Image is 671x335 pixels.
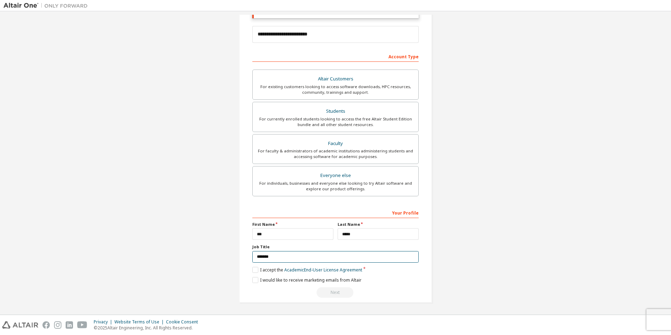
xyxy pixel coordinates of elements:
div: For currently enrolled students looking to access the free Altair Student Edition bundle and all ... [257,116,414,127]
label: I would like to receive marketing emails from Altair [252,277,361,283]
div: Students [257,106,414,116]
div: Your Profile [252,207,419,218]
div: Email already exists [252,287,419,298]
label: Job Title [252,244,419,250]
div: For individuals, businesses and everyone else looking to try Altair software and explore our prod... [257,180,414,192]
label: First Name [252,222,333,227]
p: © 2025 Altair Engineering, Inc. All Rights Reserved. [94,325,202,331]
div: Account Type [252,51,419,62]
img: facebook.svg [42,321,50,329]
div: Cookie Consent [166,319,202,325]
img: instagram.svg [54,321,61,329]
label: Last Name [338,222,419,227]
div: For faculty & administrators of academic institutions administering students and accessing softwa... [257,148,414,159]
img: youtube.svg [77,321,87,329]
img: altair_logo.svg [2,321,38,329]
label: I accept the [252,267,362,273]
div: Everyone else [257,171,414,180]
a: Academic End-User License Agreement [284,267,362,273]
div: For existing customers looking to access software downloads, HPC resources, community, trainings ... [257,84,414,95]
div: Website Terms of Use [114,319,166,325]
div: Altair Customers [257,74,414,84]
img: linkedin.svg [66,321,73,329]
div: Faculty [257,139,414,149]
div: Privacy [94,319,114,325]
img: Altair One [4,2,91,9]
